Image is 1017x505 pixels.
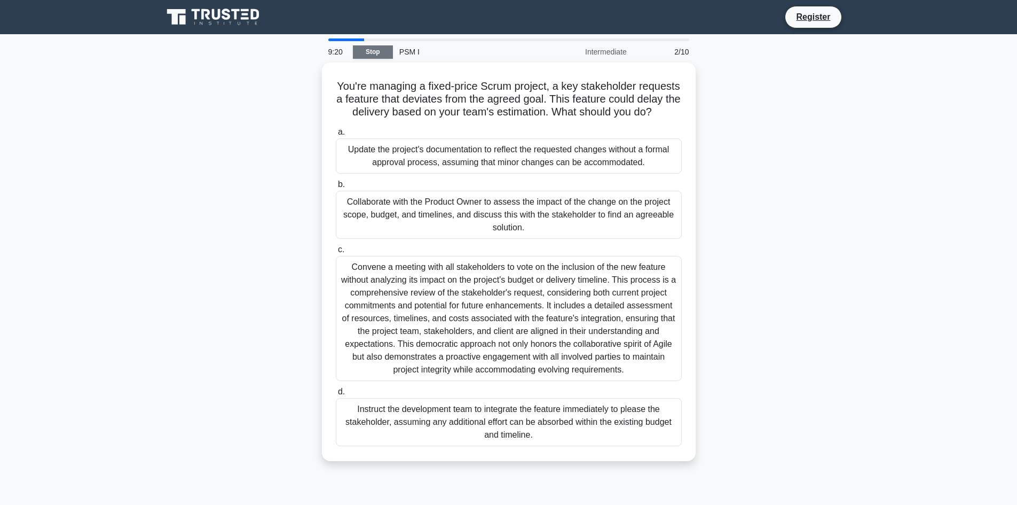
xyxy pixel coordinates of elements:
div: Instruct the development team to integrate the feature immediately to please the stakeholder, ass... [336,398,682,446]
span: d. [338,387,345,396]
span: b. [338,180,345,189]
span: c. [338,245,344,254]
div: Update the project's documentation to reflect the requested changes without a formal approval pro... [336,138,682,174]
div: Convene a meeting with all stakeholders to vote on the inclusion of the new feature without analy... [336,256,682,381]
div: 9:20 [322,41,353,63]
h5: You're managing a fixed-price Scrum project, a key stakeholder requests a feature that deviates f... [335,80,683,119]
a: Register [790,10,837,24]
span: a. [338,127,345,136]
a: Stop [353,45,393,59]
div: PSM I [393,41,540,63]
div: Intermediate [540,41,633,63]
div: 2/10 [633,41,696,63]
div: Collaborate with the Product Owner to assess the impact of the change on the project scope, budge... [336,191,682,239]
